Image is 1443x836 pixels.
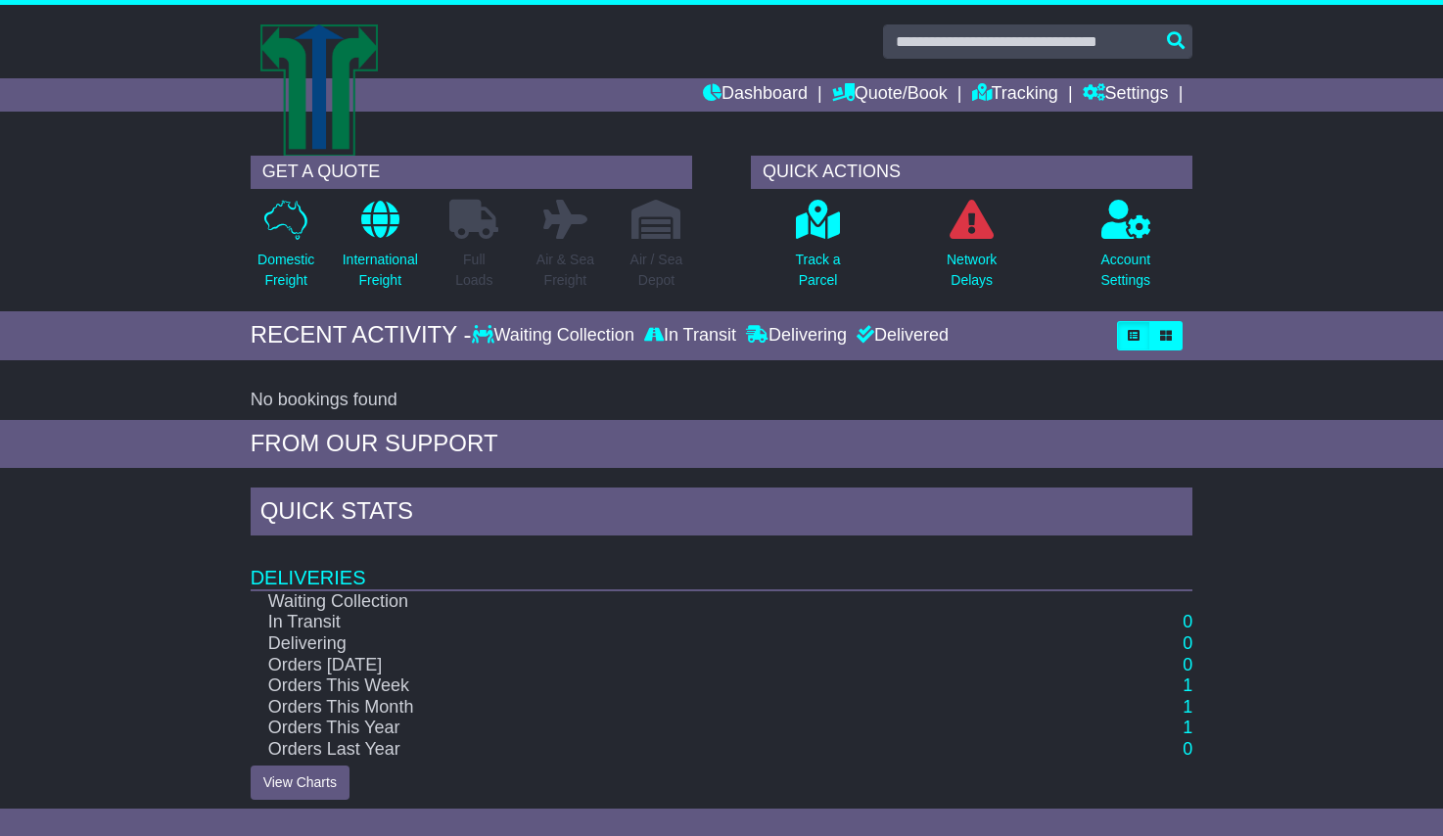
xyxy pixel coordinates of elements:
[449,250,498,291] p: Full Loads
[1183,655,1192,674] a: 0
[795,250,840,291] p: Track a Parcel
[1183,612,1192,631] a: 0
[256,199,315,302] a: DomesticFreight
[852,325,949,347] div: Delivered
[703,78,808,112] a: Dashboard
[947,250,997,291] p: Network Delays
[1183,633,1192,653] a: 0
[1083,78,1169,112] a: Settings
[1183,675,1192,695] a: 1
[251,321,472,349] div: RECENT ACTIVITY -
[251,488,1193,540] div: Quick Stats
[251,633,1057,655] td: Delivering
[257,250,314,291] p: Domestic Freight
[251,540,1193,590] td: Deliveries
[536,250,594,291] p: Air & Sea Freight
[251,612,1057,633] td: In Transit
[1183,718,1192,737] a: 1
[251,156,692,189] div: GET A QUOTE
[751,156,1192,189] div: QUICK ACTIONS
[639,325,741,347] div: In Transit
[946,199,998,302] a: NetworkDelays
[741,325,852,347] div: Delivering
[251,766,349,800] a: View Charts
[342,199,419,302] a: InternationalFreight
[972,78,1058,112] a: Tracking
[251,675,1057,697] td: Orders This Week
[794,199,841,302] a: Track aParcel
[251,590,1057,613] td: Waiting Collection
[472,325,639,347] div: Waiting Collection
[832,78,948,112] a: Quote/Book
[630,250,683,291] p: Air / Sea Depot
[251,655,1057,676] td: Orders [DATE]
[343,250,418,291] p: International Freight
[251,430,1193,458] div: FROM OUR SUPPORT
[1183,697,1192,717] a: 1
[251,718,1057,739] td: Orders This Year
[1100,250,1150,291] p: Account Settings
[251,739,1057,761] td: Orders Last Year
[1183,739,1192,759] a: 0
[251,697,1057,719] td: Orders This Month
[1099,199,1151,302] a: AccountSettings
[251,390,1193,411] div: No bookings found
